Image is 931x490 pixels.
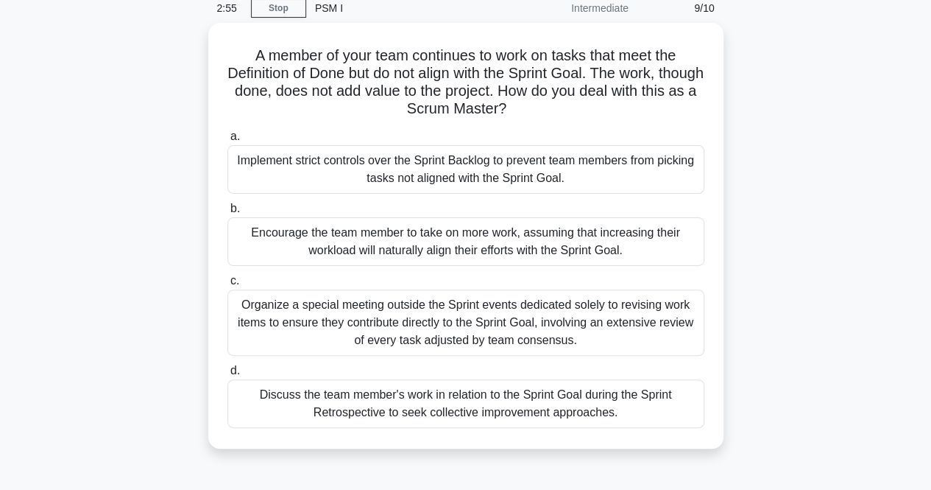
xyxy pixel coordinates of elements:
span: b. [230,202,240,214]
span: d. [230,364,240,377]
div: Implement strict controls over the Sprint Backlog to prevent team members from picking tasks not ... [227,145,704,194]
div: Organize a special meeting outside the Sprint events dedicated solely to revising work items to e... [227,290,704,356]
h5: A member of your team continues to work on tasks that meet the Definition of Done but do not alig... [226,46,706,119]
span: a. [230,130,240,142]
div: Discuss the team member's work in relation to the Sprint Goal during the Sprint Retrospective to ... [227,379,704,428]
div: Encourage the team member to take on more work, assuming that increasing their workload will natu... [227,217,704,266]
span: c. [230,274,239,287]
